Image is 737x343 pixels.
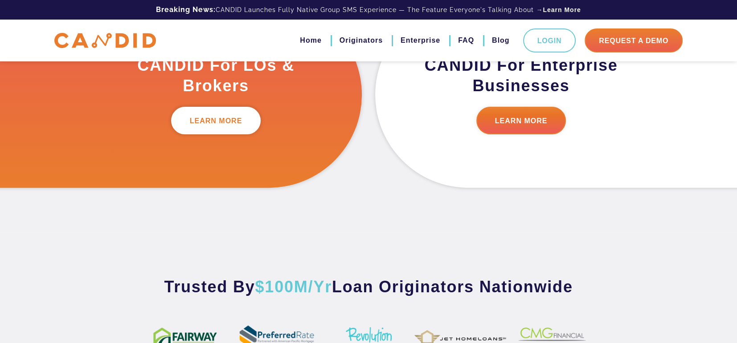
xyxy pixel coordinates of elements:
[458,33,474,48] a: FAQ
[146,277,591,297] h3: Trusted By Loan Originators Nationwide
[585,28,683,52] a: Request A Demo
[115,55,317,96] h3: CANDID For LOs & Brokers
[401,33,440,48] a: Enterprise
[543,5,581,14] a: Learn More
[523,28,576,52] a: Login
[156,5,216,14] b: Breaking News:
[54,33,156,48] img: CANDID APP
[171,107,261,134] a: LEARN MORE
[420,55,622,96] h3: CANDID For Enterprise Businesses
[340,33,383,48] a: Originators
[255,278,332,296] span: $100M/Yr
[300,33,321,48] a: Home
[476,107,566,134] a: LEARN MORE
[492,33,510,48] a: Blog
